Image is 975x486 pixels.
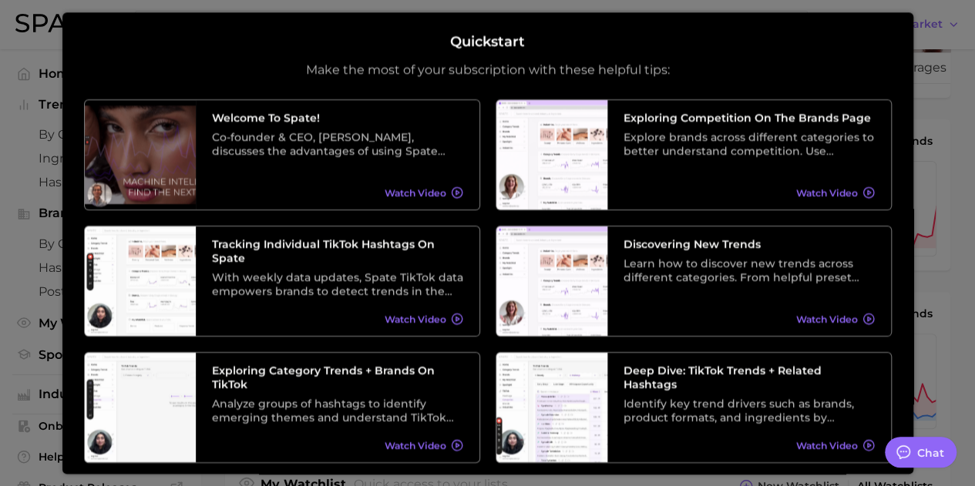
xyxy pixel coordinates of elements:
h3: Welcome to Spate! [212,111,463,125]
div: Learn how to discover new trends across different categories. From helpful preset filters to diff... [624,256,875,284]
span: Watch Video [385,440,446,451]
h3: Tracking Individual TikTok Hashtags on Spate [212,237,463,265]
a: Deep Dive: TikTok Trends + Related HashtagsIdentify key trend drivers such as brands, product for... [496,352,892,463]
span: Watch Video [385,313,446,325]
a: Tracking Individual TikTok Hashtags on SpateWith weekly data updates, Spate TikTok data empowers ... [84,226,480,337]
div: Analyze groups of hashtags to identify emerging themes and understand TikTok trends at a higher l... [212,397,463,424]
div: With weekly data updates, Spate TikTok data empowers brands to detect trends in the earliest stag... [212,270,463,298]
span: Watch Video [796,313,858,325]
a: Exploring Competition on the Brands PageExplore brands across different categories to better unde... [496,99,892,210]
h2: Quickstart [450,34,525,51]
div: Identify key trend drivers such as brands, product formats, and ingredients by leveraging a categ... [624,397,875,424]
a: Welcome to Spate!Co-founder & CEO, [PERSON_NAME], discusses the advantages of using Spate data as... [84,99,480,210]
p: Make the most of your subscription with these helpful tips: [306,62,670,78]
div: Co-founder & CEO, [PERSON_NAME], discusses the advantages of using Spate data as well as its vari... [212,130,463,158]
h3: Exploring Category Trends + Brands on TikTok [212,364,463,391]
span: Watch Video [796,187,858,199]
h3: Deep Dive: TikTok Trends + Related Hashtags [624,364,875,391]
h3: Discovering New Trends [624,237,875,251]
div: Explore brands across different categories to better understand competition. Use different preset... [624,130,875,158]
h3: Exploring Competition on the Brands Page [624,111,875,125]
span: Watch Video [385,187,446,199]
a: Exploring Category Trends + Brands on TikTokAnalyze groups of hashtags to identify emerging theme... [84,352,480,463]
span: Watch Video [796,440,858,451]
a: Discovering New TrendsLearn how to discover new trends across different categories. From helpful ... [496,226,892,337]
